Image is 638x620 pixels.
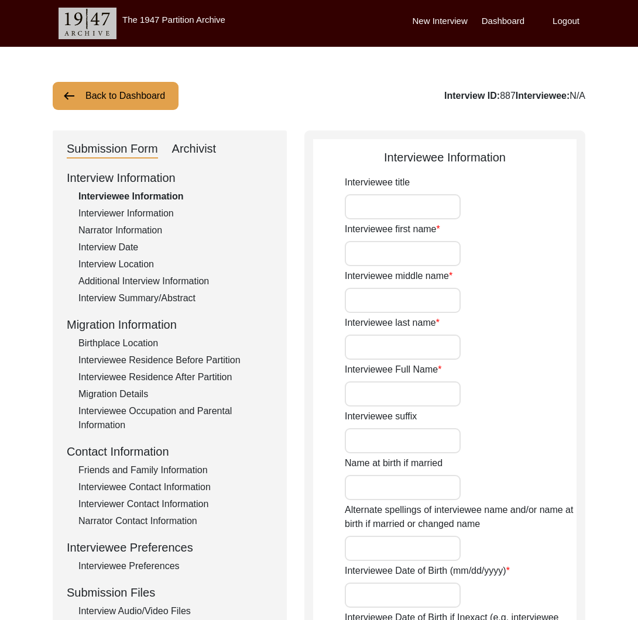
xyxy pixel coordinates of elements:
[78,604,273,618] div: Interview Audio/Video Files
[67,169,273,187] div: Interview Information
[345,363,441,377] label: Interviewee Full Name
[482,15,524,28] label: Dashboard
[345,503,577,531] label: Alternate spellings of interviewee name and/or name at birth if married or changed name
[67,584,273,601] div: Submission Files
[59,8,116,39] img: header-logo.png
[78,514,273,528] div: Narrator Contact Information
[78,370,273,384] div: Interviewee Residence After Partition
[67,443,273,460] div: Contact Information
[53,82,179,110] button: Back to Dashboard
[78,291,273,305] div: Interview Summary/Abstract
[78,240,273,254] div: Interview Date
[78,463,273,477] div: Friends and Family Information
[78,497,273,511] div: Interviewer Contact Information
[313,149,577,166] div: Interviewee Information
[413,15,468,28] label: New Interview
[67,316,273,333] div: Migration Information
[78,257,273,271] div: Interview Location
[67,539,273,556] div: Interviewee Preferences
[345,222,440,236] label: Interviewee first name
[78,353,273,367] div: Interviewee Residence Before Partition
[345,409,417,423] label: Interviewee suffix
[345,316,440,330] label: Interviewee last name
[345,564,510,578] label: Interviewee Date of Birth (mm/dd/yyyy)
[67,140,158,159] div: Submission Form
[345,269,452,283] label: Interviewee middle name
[78,336,273,350] div: Birthplace Location
[78,223,273,237] div: Narrator Information
[78,274,273,288] div: Additional Interview Information
[122,15,225,25] label: The 1947 Partition Archive
[78,480,273,494] div: Interviewee Contact Information
[78,387,273,401] div: Migration Details
[444,91,500,101] b: Interview ID:
[62,89,76,103] img: arrow-left.png
[516,91,570,101] b: Interviewee:
[78,206,273,221] div: Interviewer Information
[553,15,579,28] label: Logout
[345,456,443,470] label: Name at birth if married
[444,89,585,103] div: 887 N/A
[78,404,273,432] div: Interviewee Occupation and Parental Information
[172,140,217,159] div: Archivist
[345,175,410,190] label: Interviewee title
[78,190,273,204] div: Interviewee Information
[78,559,273,573] div: Interviewee Preferences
